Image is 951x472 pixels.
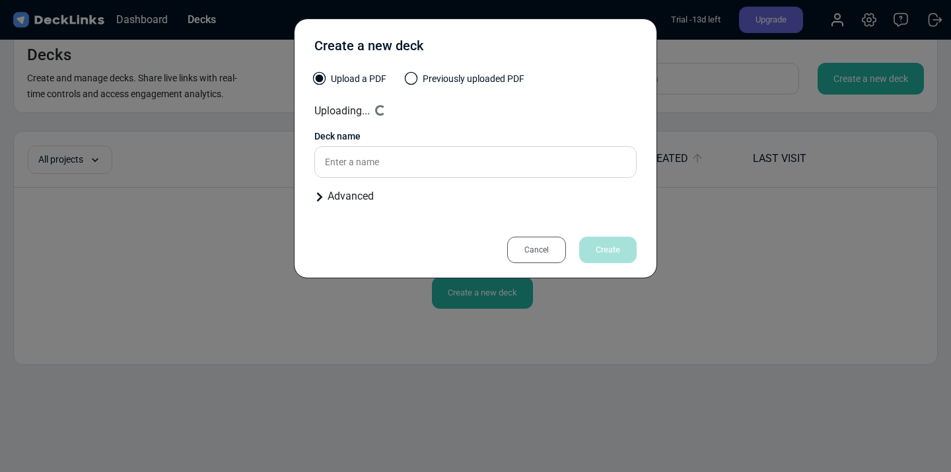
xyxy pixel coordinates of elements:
div: Create a new deck [314,36,423,62]
input: Enter a name [314,146,637,178]
label: Previously uploaded PDF [406,72,524,93]
div: Advanced [314,188,637,204]
div: Cancel [507,237,566,263]
label: Upload a PDF [314,72,386,93]
div: Deck name [314,130,637,143]
span: Uploading... [314,104,370,117]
